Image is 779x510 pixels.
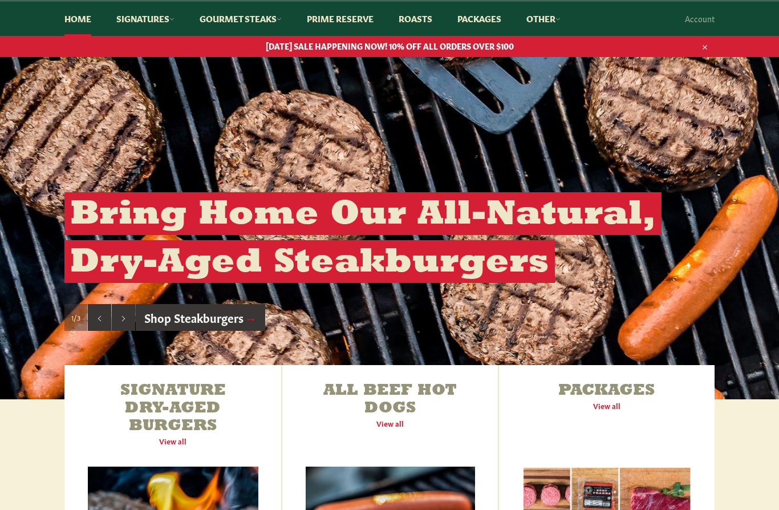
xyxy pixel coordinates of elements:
button: Previous slide [88,305,111,332]
div: Slide 1, current [64,305,87,332]
a: Account [679,2,720,36]
span: 1/3 [71,313,80,323]
h2: Bring Home Our All-Natural, Dry-Aged Steakburgers [64,193,662,284]
span: → [245,310,257,326]
a: Home [53,2,103,37]
a: Gourmet Steaks [188,2,293,37]
a: Other [515,2,572,37]
a: Roasts [387,2,444,37]
a: Signatures [105,2,186,37]
a: Packages [446,2,513,37]
button: Next slide [112,305,135,332]
a: Shop Steakburgers [136,305,265,332]
a: Prime Reserve [295,2,385,37]
span: [DATE] SALE HAPPENING NOW! 10% OFF ALL ORDERS OVER $100 [53,41,726,52]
